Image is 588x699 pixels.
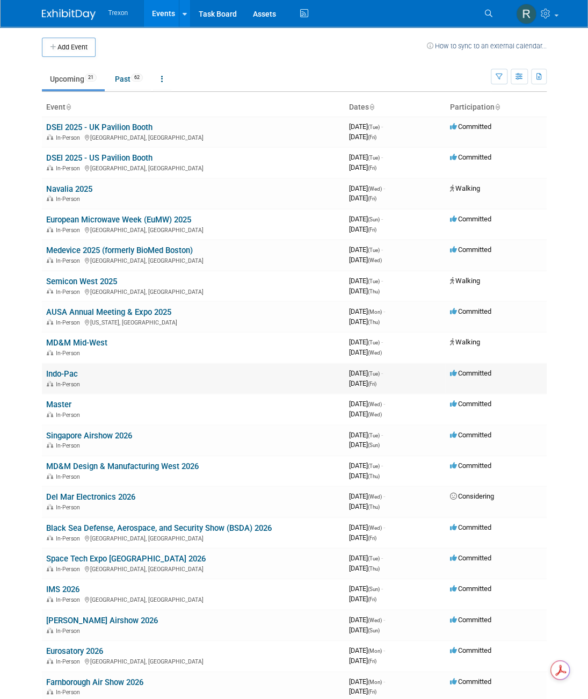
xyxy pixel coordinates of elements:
[46,678,143,687] a: Farnborough Air Show 2026
[349,318,380,326] span: [DATE]
[450,585,491,593] span: Committed
[368,186,382,192] span: (Wed)
[349,595,376,603] span: [DATE]
[47,658,53,664] img: In-Person Event
[46,163,340,172] div: [GEOGRAPHIC_DATA], [GEOGRAPHIC_DATA]
[46,133,340,141] div: [GEOGRAPHIC_DATA], [GEOGRAPHIC_DATA]
[56,442,83,449] span: In-Person
[349,554,383,562] span: [DATE]
[381,462,383,470] span: -
[368,134,376,140] span: (Fri)
[47,473,53,479] img: In-Person Event
[368,433,380,438] span: (Tue)
[349,133,376,141] span: [DATE]
[349,678,385,686] span: [DATE]
[46,246,193,255] a: Medevice 2025 (formerly BioMed Boston)
[66,103,71,111] a: Sort by Event Name
[56,535,83,542] span: In-Person
[349,194,376,202] span: [DATE]
[368,196,376,201] span: (Fri)
[349,379,376,387] span: [DATE]
[46,122,153,132] a: DSEI 2025 - UK Pavilion Booth
[131,74,143,82] span: 62
[42,98,345,117] th: Event
[349,585,383,593] span: [DATE]
[46,462,199,471] a: MD&M Design & Manufacturing West 2026
[368,525,382,531] span: (Wed)
[368,628,380,633] span: (Sun)
[383,678,385,686] span: -
[349,184,385,192] span: [DATE]
[349,534,376,542] span: [DATE]
[46,431,132,441] a: Singapore Airshow 2026
[495,103,500,111] a: Sort by Participation Type
[381,246,383,254] span: -
[368,556,380,561] span: (Tue)
[47,442,53,448] img: In-Person Event
[349,215,383,223] span: [DATE]
[368,494,382,500] span: (Wed)
[368,247,380,253] span: (Tue)
[349,287,380,295] span: [DATE]
[56,381,83,388] span: In-Person
[368,442,380,448] span: (Sun)
[46,554,206,564] a: Space Tech Expo [GEOGRAPHIC_DATA] 2026
[47,289,53,294] img: In-Person Event
[46,492,135,502] a: Del Mar Electronics 2026
[46,585,79,594] a: IMS 2026
[450,122,491,131] span: Committed
[368,227,376,233] span: (Fri)
[450,307,491,315] span: Committed
[368,371,380,377] span: (Tue)
[345,98,446,117] th: Dates
[368,165,376,171] span: (Fri)
[56,628,83,635] span: In-Person
[368,566,380,572] span: (Thu)
[349,277,383,285] span: [DATE]
[383,492,385,500] span: -
[56,257,83,264] span: In-Person
[368,535,376,541] span: (Fri)
[56,227,83,234] span: In-Person
[56,689,83,696] span: In-Person
[368,412,382,417] span: (Wed)
[368,648,382,654] span: (Mon)
[450,431,491,439] span: Committed
[349,502,380,510] span: [DATE]
[368,217,380,222] span: (Sun)
[349,431,383,439] span: [DATE]
[349,153,383,161] span: [DATE]
[47,412,53,417] img: In-Person Event
[47,319,53,325] img: In-Person Event
[46,256,340,264] div: [GEOGRAPHIC_DATA], [GEOGRAPHIC_DATA]
[369,103,374,111] a: Sort by Start Date
[56,658,83,665] span: In-Person
[383,400,385,408] span: -
[46,307,171,317] a: AUSA Annual Meeting & Expo 2025
[349,369,383,377] span: [DATE]
[368,257,382,263] span: (Wed)
[450,554,491,562] span: Committed
[47,196,53,201] img: In-Person Event
[47,628,53,633] img: In-Person Event
[56,412,83,419] span: In-Person
[349,462,383,470] span: [DATE]
[46,153,153,163] a: DSEI 2025 - US Pavilion Booth
[42,38,96,57] button: Add Event
[349,564,380,572] span: [DATE]
[368,350,382,356] span: (Wed)
[349,687,376,695] span: [DATE]
[450,616,491,624] span: Committed
[46,369,78,379] a: Indo-Pac
[368,340,380,345] span: (Tue)
[349,246,383,254] span: [DATE]
[368,124,380,130] span: (Tue)
[56,504,83,511] span: In-Person
[349,307,385,315] span: [DATE]
[46,338,107,348] a: MD&M Mid-West
[46,400,71,409] a: Master
[368,596,376,602] span: (Fri)
[368,309,382,315] span: (Mon)
[381,153,383,161] span: -
[381,369,383,377] span: -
